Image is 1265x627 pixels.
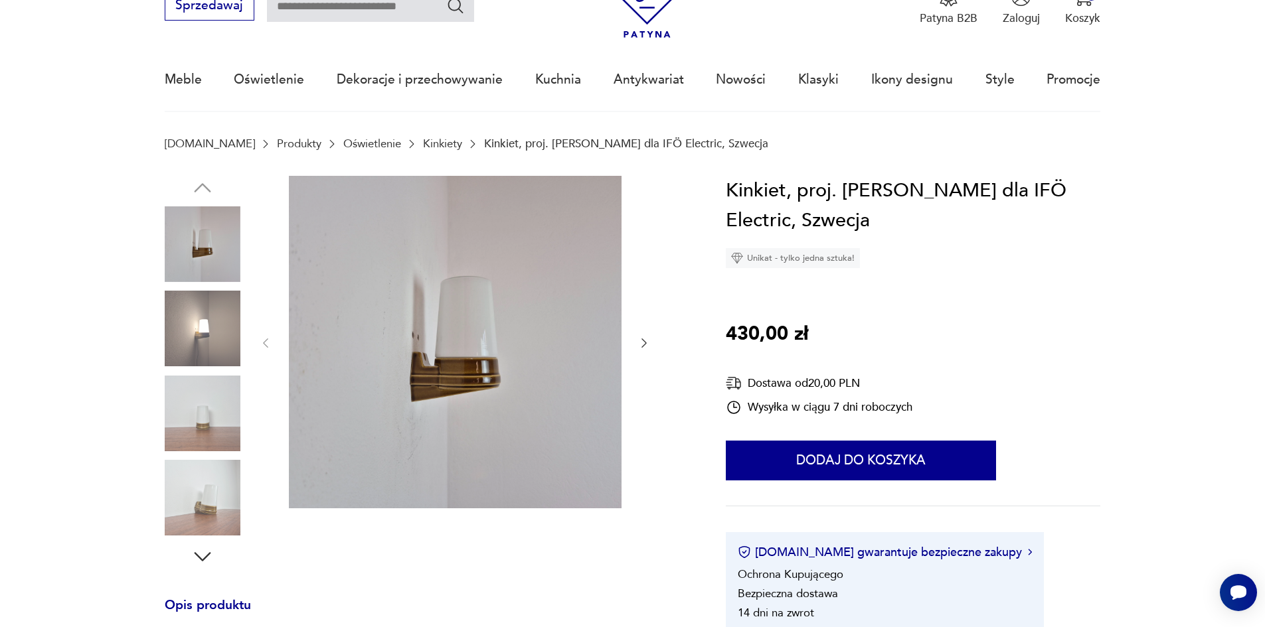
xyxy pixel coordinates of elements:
img: Ikona dostawy [726,375,742,391]
img: Ikona certyfikatu [738,545,751,559]
p: Zaloguj [1003,11,1040,26]
p: Kinkiet, proj. [PERSON_NAME] dla IFÖ Electric, Szwecja [484,137,768,150]
a: Dekoracje i przechowywanie [337,49,503,110]
li: Ochrona Kupującego [738,567,843,582]
li: 14 dni na zwrot [738,605,814,620]
a: Oświetlenie [343,137,401,150]
a: Kuchnia [535,49,581,110]
a: Oświetlenie [234,49,304,110]
h1: Kinkiet, proj. [PERSON_NAME] dla IFÖ Electric, Szwecja [726,176,1100,236]
h3: Opis produktu [165,600,688,627]
div: Wysyłka w ciągu 7 dni roboczych [726,399,912,415]
a: Meble [165,49,202,110]
button: Dodaj do koszyka [726,441,996,480]
a: Nowości [716,49,766,110]
a: [DOMAIN_NAME] [165,137,255,150]
a: Kinkiety [423,137,462,150]
p: 430,00 zł [726,319,808,350]
p: Koszyk [1065,11,1100,26]
img: Ikona strzałki w prawo [1028,549,1032,555]
img: Zdjęcie produktu Kinkiet, proj. S. Bernadotte dla IFÖ Electric, Szwecja [165,291,240,366]
img: Zdjęcie produktu Kinkiet, proj. S. Bernadotte dla IFÖ Electric, Szwecja [289,176,622,508]
img: Zdjęcie produktu Kinkiet, proj. S. Bernadotte dla IFÖ Electric, Szwecja [165,460,240,535]
a: Ikony designu [871,49,953,110]
a: Antykwariat [614,49,684,110]
p: Patyna B2B [920,11,977,26]
a: Style [985,49,1015,110]
iframe: Smartsupp widget button [1220,574,1257,611]
a: Promocje [1047,49,1100,110]
a: Produkty [277,137,321,150]
li: Bezpieczna dostawa [738,586,838,601]
div: Unikat - tylko jedna sztuka! [726,248,860,268]
img: Ikona diamentu [731,252,743,264]
a: Klasyki [798,49,839,110]
img: Zdjęcie produktu Kinkiet, proj. S. Bernadotte dla IFÖ Electric, Szwecja [165,206,240,282]
button: [DOMAIN_NAME] gwarantuje bezpieczne zakupy [738,544,1032,561]
a: Sprzedawaj [165,1,254,12]
img: Zdjęcie produktu Kinkiet, proj. S. Bernadotte dla IFÖ Electric, Szwecja [165,376,240,451]
div: Dostawa od 20,00 PLN [726,375,912,391]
